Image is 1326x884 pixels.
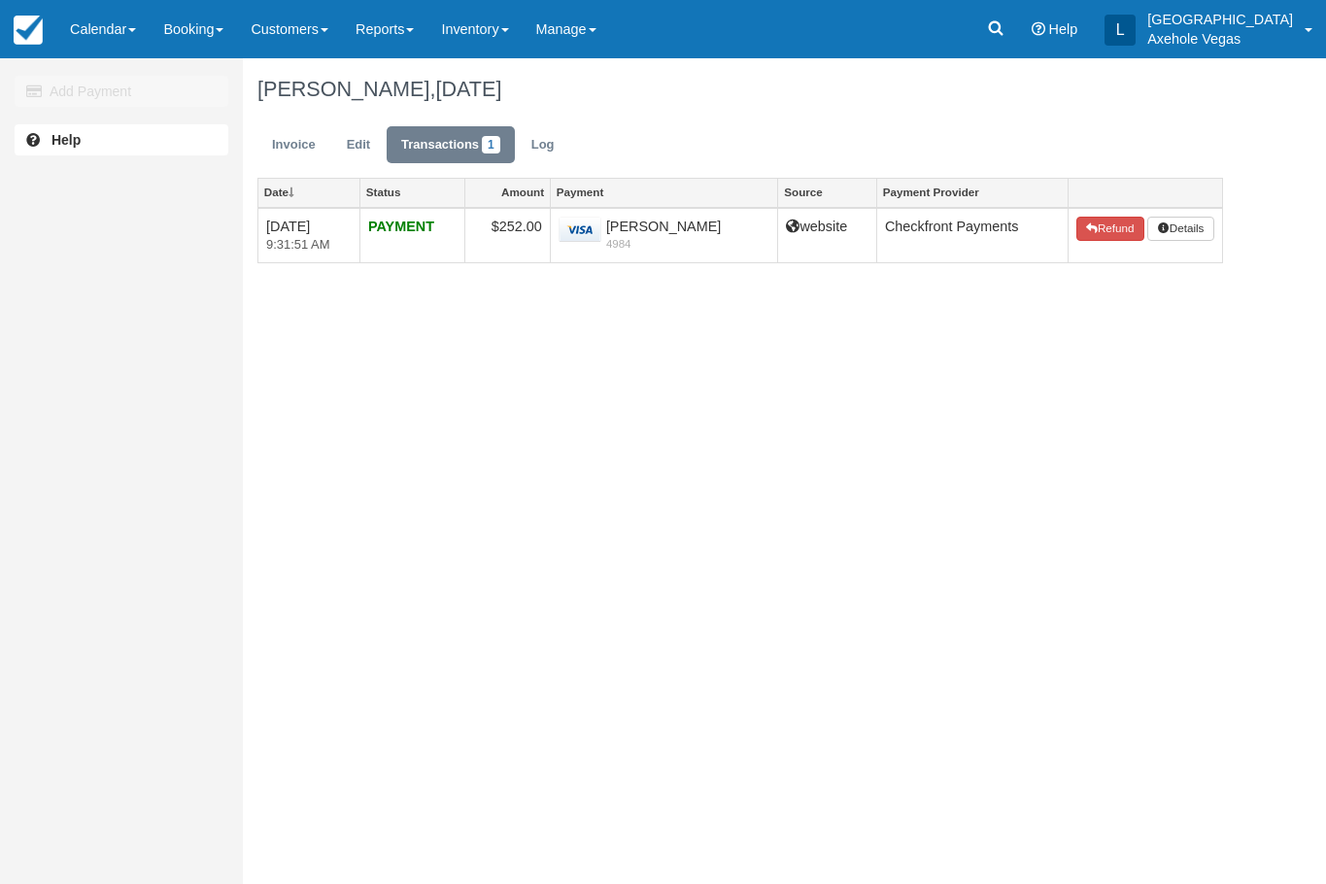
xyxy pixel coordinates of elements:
a: Invoice [257,126,330,164]
a: Amount [465,179,550,206]
i: Help [1032,22,1045,36]
td: website [778,208,877,263]
td: Checkfront Payments [876,208,1068,263]
button: Details [1147,217,1213,242]
h1: [PERSON_NAME], [257,78,1223,101]
a: Payment Provider [877,179,1068,206]
td: [PERSON_NAME] [550,208,778,263]
div: L [1105,15,1136,46]
a: Log [517,126,569,164]
td: [DATE] [258,208,360,263]
a: Transactions1 [387,126,515,164]
b: Help [51,132,81,148]
a: Source [778,179,876,206]
a: Status [360,179,464,206]
td: $252.00 [465,208,551,263]
span: [DATE] [435,77,501,101]
a: Date [258,179,359,206]
a: Help [15,124,228,155]
p: [GEOGRAPHIC_DATA] [1147,10,1293,29]
span: 1 [482,136,500,153]
em: 9:31:51 AM [266,236,352,255]
p: Axehole Vegas [1147,29,1293,49]
img: checkfront-main-nav-mini-logo.png [14,16,43,45]
a: Edit [332,126,385,164]
img: visa.png [559,217,601,243]
em: 4984 [559,236,770,252]
span: Help [1049,21,1078,37]
button: Refund [1076,217,1144,242]
strong: PAYMENT [368,219,434,234]
a: Payment [551,179,778,206]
